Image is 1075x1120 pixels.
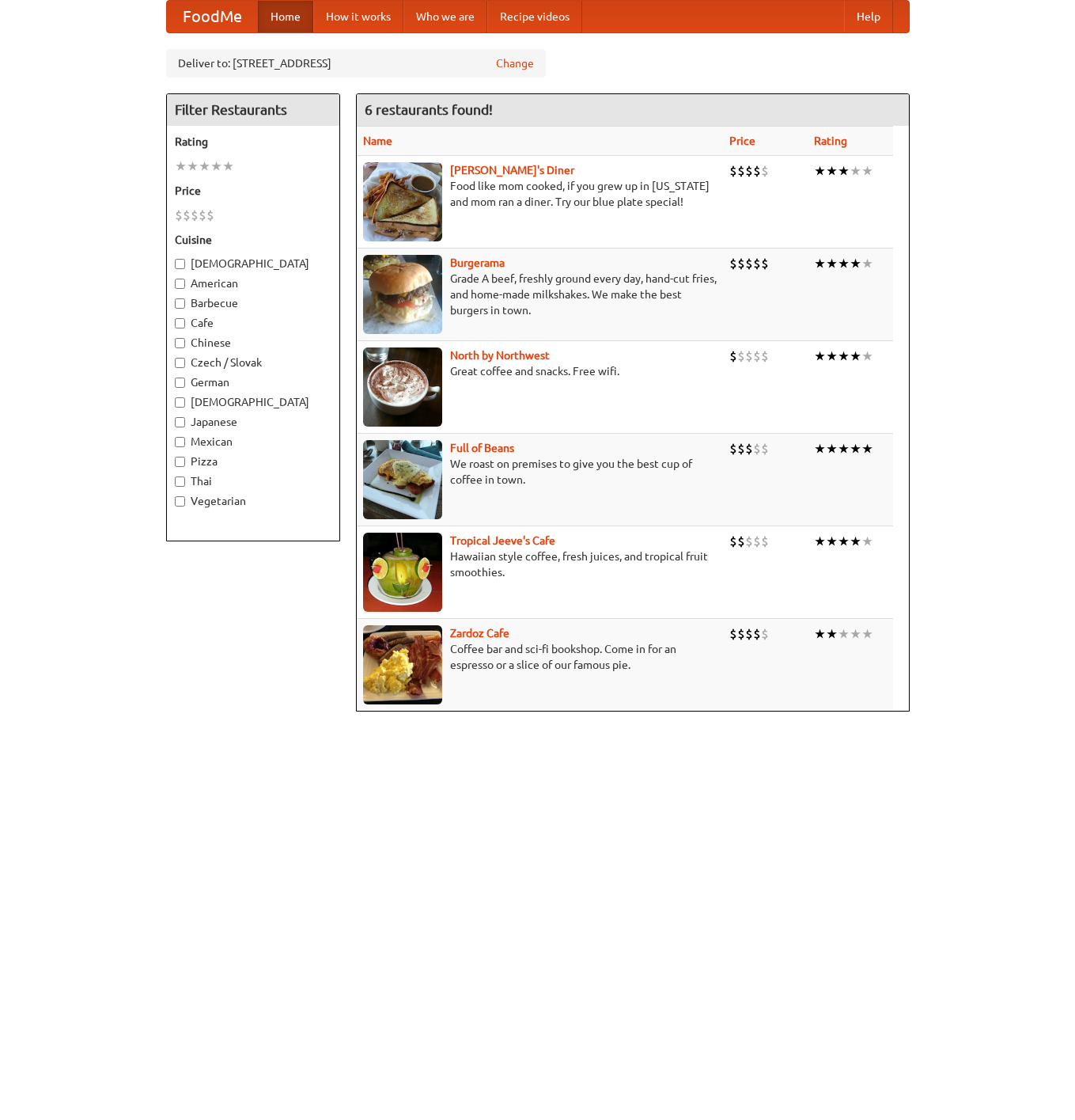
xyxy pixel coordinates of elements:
[838,533,850,550] li: ★
[737,162,745,180] li: $
[363,255,442,334] img: burgerama.jpg
[737,533,745,550] li: $
[175,318,185,328] input: Cafe
[363,456,717,488] p: We roast on premises to give you the best cup of coffee in town.
[861,162,873,180] li: ★
[826,625,838,643] li: ★
[175,454,331,469] label: Pizza
[745,347,753,365] li: $
[753,625,761,643] li: $
[363,162,442,241] img: sallys.jpg
[199,207,206,224] li: $
[175,355,331,370] label: Czech / Slovak
[826,440,838,457] li: ★
[175,338,185,348] input: Chinese
[222,158,234,175] li: ★
[403,1,487,32] a: Who we are
[167,94,339,126] h4: Filter Restaurants
[861,347,873,365] li: ★
[761,347,769,365] li: $
[175,335,331,351] label: Chinese
[175,298,185,309] input: Barbecue
[175,394,331,410] label: [DEMOGRAPHIC_DATA]
[761,162,769,180] li: $
[753,440,761,457] li: $
[844,1,893,32] a: Help
[191,207,199,224] li: $
[450,442,514,454] b: Full of Beans
[175,476,185,487] input: Thai
[175,275,331,291] label: American
[729,533,737,550] li: $
[175,493,331,509] label: Vegetarian
[745,625,753,643] li: $
[175,374,331,390] label: German
[199,158,210,175] li: ★
[175,183,331,199] h5: Price
[745,162,753,180] li: $
[838,347,850,365] li: ★
[838,625,850,643] li: ★
[761,533,769,550] li: $
[487,1,582,32] a: Recipe videos
[363,440,442,519] img: beans.jpg
[258,1,313,32] a: Home
[850,347,861,365] li: ★
[175,358,185,368] input: Czech / Slovak
[729,135,755,147] a: Price
[838,162,850,180] li: ★
[175,434,331,450] label: Mexican
[729,347,737,365] li: $
[175,417,185,427] input: Japanese
[175,295,331,311] label: Barbecue
[175,232,331,248] h5: Cuisine
[861,533,873,550] li: ★
[363,363,717,379] p: Great coffee and snacks. Free wifi.
[450,627,509,640] a: Zardoz Cafe
[175,473,331,489] label: Thai
[729,625,737,643] li: $
[450,256,505,269] a: Burgerama
[814,347,826,365] li: ★
[814,162,826,180] li: ★
[175,457,185,467] input: Pizza
[175,259,185,269] input: [DEMOGRAPHIC_DATA]
[175,496,185,507] input: Vegetarian
[745,533,753,550] li: $
[861,440,873,457] li: ★
[450,164,574,177] a: [PERSON_NAME]'s Diner
[450,349,550,362] a: North by Northwest
[850,533,861,550] li: ★
[761,625,769,643] li: $
[814,255,826,272] li: ★
[761,255,769,272] li: $
[850,162,861,180] li: ★
[363,135,392,147] a: Name
[826,347,838,365] li: ★
[761,440,769,457] li: $
[175,315,331,331] label: Cafe
[753,162,761,180] li: $
[729,162,737,180] li: $
[838,255,850,272] li: ★
[175,414,331,430] label: Japanese
[363,178,717,210] p: Food like mom cooked, if you grew up in [US_STATE] and mom ran a diner. Try our blue plate special!
[175,158,187,175] li: ★
[450,534,555,547] a: Tropical Jeeve's Cafe
[175,279,185,289] input: American
[737,440,745,457] li: $
[175,437,185,447] input: Mexican
[753,533,761,550] li: $
[729,255,737,272] li: $
[814,533,826,550] li: ★
[175,134,331,150] h5: Rating
[167,1,258,32] a: FoodMe
[363,347,442,427] img: north.jpg
[496,55,534,71] a: Change
[175,378,185,388] input: German
[363,533,442,612] img: jeeves.jpg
